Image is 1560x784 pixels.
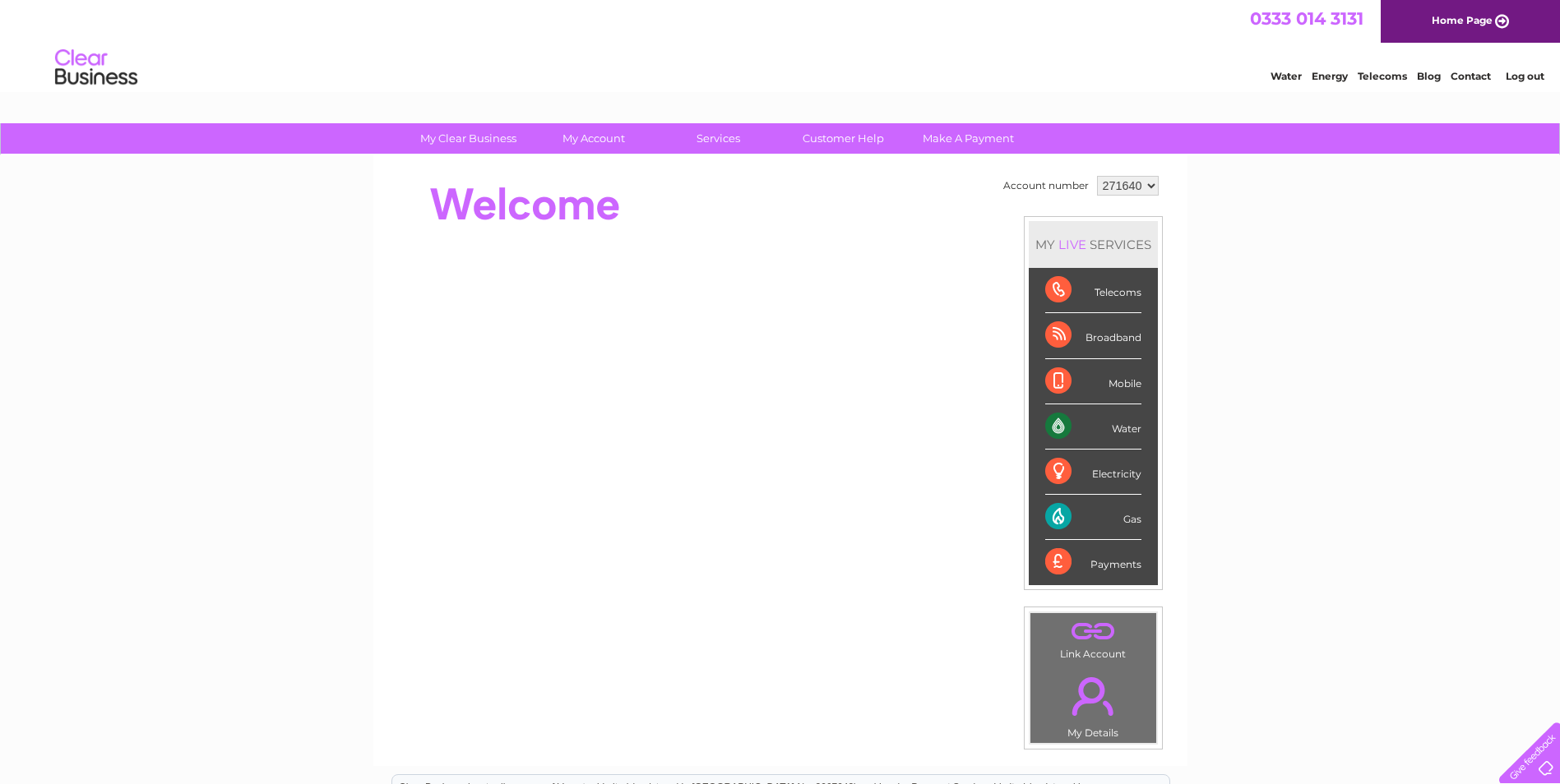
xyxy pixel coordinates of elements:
a: Telecoms [1358,70,1407,82]
a: Contact [1451,70,1491,82]
img: logo.png [54,43,138,93]
div: Electricity [1045,450,1141,495]
td: My Details [1030,663,1157,744]
a: My Clear Business [400,123,536,154]
a: Water [1271,70,1302,82]
a: Customer Help [775,123,911,154]
a: Energy [1312,70,1348,82]
a: . [1035,617,1152,646]
div: Water [1045,404,1141,450]
div: Broadband [1045,313,1141,358]
a: Log out [1506,70,1544,82]
a: 0333 014 3131 [1250,8,1363,29]
td: Link Account [1030,612,1157,664]
div: Clear Business is a trading name of Verastar Limited (registered in [GEOGRAPHIC_DATA] No. 3667643... [392,9,1169,80]
div: LIVE [1055,237,1090,252]
td: Account number [999,172,1093,200]
a: Blog [1417,70,1441,82]
a: Make A Payment [900,123,1036,154]
div: Gas [1045,495,1141,540]
a: Services [650,123,786,154]
a: . [1035,667,1152,725]
a: My Account [525,123,661,154]
div: Telecoms [1045,268,1141,313]
div: MY SERVICES [1029,221,1158,268]
div: Payments [1045,540,1141,584]
div: Mobile [1045,359,1141,404]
